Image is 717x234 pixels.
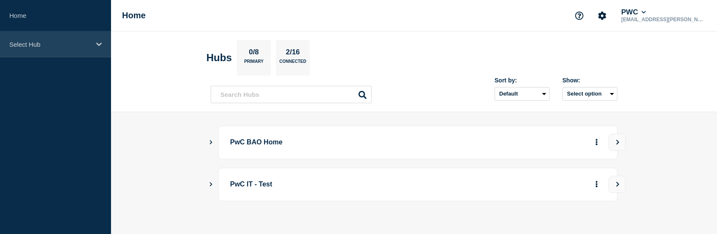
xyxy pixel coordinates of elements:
[495,77,550,84] div: Sort by:
[122,11,146,20] h1: Home
[495,87,550,101] select: Sort by
[591,177,602,192] button: More actions
[620,8,648,17] button: PWC
[562,87,617,101] button: Select option
[570,7,588,25] button: Support
[230,135,464,150] p: PwC BAO Home
[246,48,262,59] p: 0/8
[609,176,625,193] button: View
[609,134,625,151] button: View
[591,135,602,150] button: More actions
[283,48,303,59] p: 2/16
[244,59,264,68] p: Primary
[9,41,91,48] p: Select Hub
[620,17,708,23] p: [EMAIL_ADDRESS][PERSON_NAME][DOMAIN_NAME]
[562,77,617,84] div: Show:
[230,177,464,192] p: PwC IT - Test
[593,7,611,25] button: Account settings
[279,59,306,68] p: Connected
[206,52,232,64] h2: Hubs
[209,139,213,146] button: Show Connected Hubs
[209,181,213,188] button: Show Connected Hubs
[211,86,372,103] input: Search Hubs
